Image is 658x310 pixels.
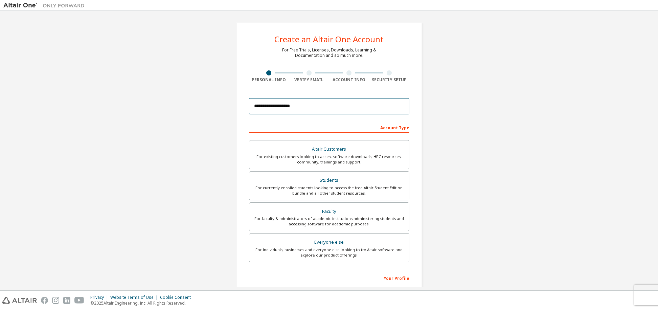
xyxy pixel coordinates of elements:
[253,154,405,165] div: For existing customers looking to access software downloads, HPC resources, community, trainings ...
[253,247,405,258] div: For individuals, businesses and everyone else looking to try Altair software and explore our prod...
[3,2,88,9] img: Altair One
[253,145,405,154] div: Altair Customers
[249,287,327,292] label: First Name
[249,122,409,133] div: Account Type
[90,300,195,306] p: © 2025 Altair Engineering, Inc. All Rights Reserved.
[369,77,409,83] div: Security Setup
[331,287,409,292] label: Last Name
[160,295,195,300] div: Cookie Consent
[52,297,59,304] img: instagram.svg
[289,77,329,83] div: Verify Email
[253,176,405,185] div: Students
[253,238,405,247] div: Everyone else
[2,297,37,304] img: altair_logo.svg
[41,297,48,304] img: facebook.svg
[90,295,110,300] div: Privacy
[282,47,376,58] div: For Free Trials, Licenses, Downloads, Learning & Documentation and so much more.
[63,297,70,304] img: linkedin.svg
[329,77,369,83] div: Account Info
[253,216,405,227] div: For faculty & administrators of academic institutions administering students and accessing softwa...
[274,35,384,43] div: Create an Altair One Account
[249,272,409,283] div: Your Profile
[253,185,405,196] div: For currently enrolled students looking to access the free Altair Student Edition bundle and all ...
[249,77,289,83] div: Personal Info
[253,207,405,216] div: Faculty
[74,297,84,304] img: youtube.svg
[110,295,160,300] div: Website Terms of Use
